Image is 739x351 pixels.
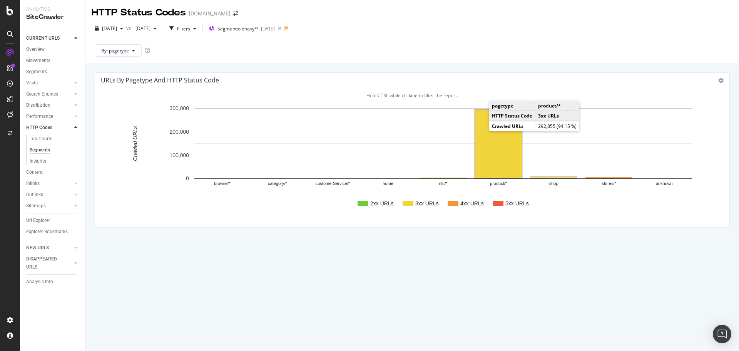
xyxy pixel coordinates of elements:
a: Overview [26,45,80,54]
text: home [383,181,393,186]
div: Content [26,168,43,176]
a: Top Charts [30,135,80,143]
text: customerService/* [316,181,350,186]
div: Insights [30,157,46,165]
div: Url Explorer [26,217,50,225]
a: Search Engines [26,90,72,98]
div: Open Intercom Messenger [713,325,731,343]
text: browse/* [214,181,231,186]
a: Performance [26,113,72,121]
div: Top Charts [30,135,52,143]
div: Movements [26,57,50,65]
a: Segments [26,68,80,76]
a: DISAPPEARED URLS [26,255,72,271]
h4: URLs by pagetype and HTTP Status Code [101,75,219,86]
div: HTTP Codes [26,124,52,132]
div: Distribution [26,101,50,109]
text: category/* [268,181,287,186]
div: Explorer Bookmarks [26,228,68,236]
td: Crawled URLs [489,121,535,131]
div: Filters [177,25,190,32]
div: SiteCrawler [26,13,79,22]
text: 100,000 [169,152,189,158]
span: By: pagetype [101,47,129,54]
text: nlu/* [439,181,448,186]
div: Segments [30,146,50,154]
div: Overview [26,45,45,54]
text: 5xx URLs [505,200,529,207]
a: Visits [26,79,72,87]
a: CURRENT URLS [26,34,72,42]
text: 200,000 [169,129,189,135]
a: Sitemaps [26,202,72,210]
button: [DATE] [92,22,126,35]
a: Insights [30,157,80,165]
text: 3xx URLs [415,200,439,207]
div: CURRENT URLS [26,34,60,42]
a: Segments [30,146,80,154]
text: 300,000 [169,106,189,112]
div: Sitemaps [26,202,46,210]
span: 2025 Sep. 3rd [102,25,117,32]
a: Distribution [26,101,72,109]
button: Filters [166,22,199,35]
button: By: pagetype [95,44,142,57]
div: Inlinks [26,180,40,188]
td: product/* [535,101,580,111]
td: 3xx URLs [535,111,580,121]
a: NEW URLS [26,244,72,252]
div: Outlinks [26,191,43,199]
td: 292,855 (94.15 %) [535,121,580,131]
span: 2025 Aug. 20th [132,25,150,32]
span: Hold CTRL while clicking to filter the report. [366,92,458,99]
a: Analysis Info [26,278,80,286]
div: Performance [26,113,53,121]
text: 4xx URLs [460,200,484,207]
div: [DATE] [261,25,275,32]
div: DISAPPEARED URLS [26,255,65,271]
div: [DOMAIN_NAME] [189,10,230,17]
button: Segment:oldnavy/*[DATE] [206,22,275,35]
text: product/* [490,181,507,186]
a: Url Explorer [26,217,80,225]
div: Segments [26,68,47,76]
div: Search Engines [26,90,58,98]
button: [DATE] [132,22,160,35]
svg: A chart. [101,101,723,221]
td: HTTP Status Code [489,111,535,121]
a: Outlinks [26,191,72,199]
a: HTTP Codes [26,124,72,132]
a: Inlinks [26,180,72,188]
td: pagetype [489,101,535,111]
div: NEW URLS [26,244,49,252]
div: HTTP Status Codes [92,6,186,19]
a: Content [26,168,80,176]
div: Analytics [26,6,79,13]
a: Explorer Bookmarks [26,228,80,236]
a: Movements [26,57,80,65]
text: shop [549,181,558,186]
div: Visits [26,79,38,87]
text: 2xx URLs [370,200,394,207]
div: Analysis Info [26,278,53,286]
span: vs [126,25,132,31]
i: Options [718,78,724,83]
span: Segment: oldnavy/* [217,25,259,32]
text: unknown [656,181,673,186]
div: arrow-right-arrow-left [233,11,238,16]
text: 0 [186,176,189,182]
text: stores/* [602,181,617,186]
text: Crawled URLs [132,126,138,161]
